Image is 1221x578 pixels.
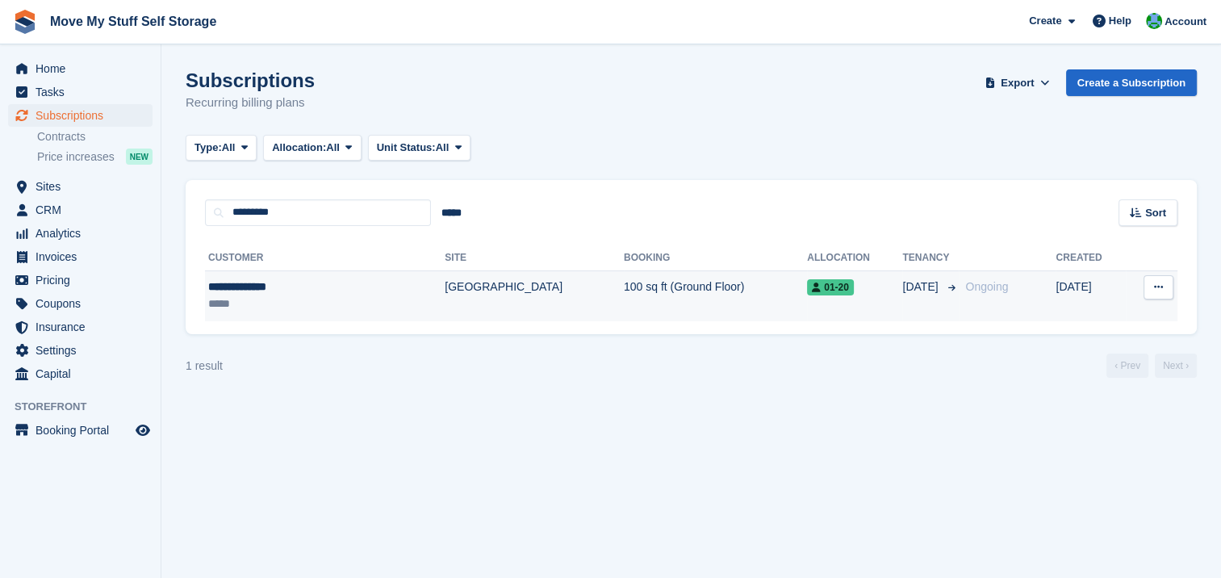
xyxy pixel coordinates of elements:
span: Invoices [36,245,132,268]
span: CRM [36,199,132,221]
span: Help [1109,13,1131,29]
h1: Subscriptions [186,69,315,91]
span: Storefront [15,399,161,415]
th: Booking [624,245,807,271]
span: Booking Portal [36,419,132,442]
a: menu [8,199,153,221]
span: All [222,140,236,156]
div: NEW [126,149,153,165]
th: Tenancy [902,245,959,271]
th: Site [445,245,624,271]
a: menu [8,362,153,385]
span: All [326,140,340,156]
a: Contracts [37,129,153,144]
nav: Page [1103,354,1200,378]
a: menu [8,269,153,291]
a: menu [8,81,153,103]
td: [DATE] [1056,270,1126,321]
td: 100 sq ft (Ground Floor) [624,270,807,321]
a: Next [1155,354,1197,378]
img: stora-icon-8386f47178a22dfd0bd8f6a31ec36ba5ce8667c1dd55bd0f319d3a0aa187defe.svg [13,10,37,34]
a: menu [8,222,153,245]
td: [GEOGRAPHIC_DATA] [445,270,624,321]
a: menu [8,419,153,442]
span: Capital [36,362,132,385]
a: menu [8,175,153,198]
span: Sort [1145,205,1166,221]
span: Pricing [36,269,132,291]
a: menu [8,245,153,268]
span: Unit Status: [377,140,436,156]
span: Allocation: [272,140,326,156]
span: Coupons [36,292,132,315]
a: menu [8,57,153,80]
span: [DATE] [902,279,941,295]
span: Create [1029,13,1061,29]
span: 01-20 [807,279,854,295]
a: menu [8,316,153,338]
a: Price increases NEW [37,148,153,165]
span: Sites [36,175,132,198]
span: Type: [194,140,222,156]
a: menu [8,104,153,127]
a: Create a Subscription [1066,69,1197,96]
a: menu [8,292,153,315]
span: Settings [36,339,132,362]
span: Insurance [36,316,132,338]
a: Move My Stuff Self Storage [44,8,223,35]
a: Preview store [133,421,153,440]
span: Analytics [36,222,132,245]
th: Created [1056,245,1126,271]
span: All [436,140,450,156]
th: Allocation [807,245,902,271]
span: Home [36,57,132,80]
p: Recurring billing plans [186,94,315,112]
span: Subscriptions [36,104,132,127]
button: Export [982,69,1053,96]
th: Customer [205,245,445,271]
span: Account [1165,14,1206,30]
button: Unit Status: All [368,135,470,161]
button: Type: All [186,135,257,161]
a: Previous [1106,354,1148,378]
span: Tasks [36,81,132,103]
span: Price increases [37,149,115,165]
a: menu [8,339,153,362]
button: Allocation: All [263,135,362,161]
div: 1 result [186,358,223,375]
span: Export [1001,75,1034,91]
img: Dan [1146,13,1162,29]
span: Ongoing [965,280,1008,293]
